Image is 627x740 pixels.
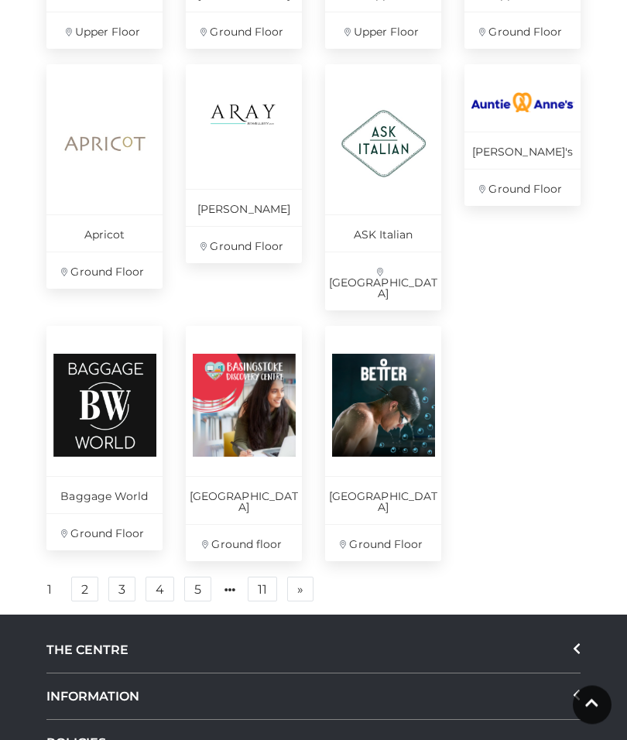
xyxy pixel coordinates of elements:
a: [GEOGRAPHIC_DATA] Ground Floor [325,327,441,562]
p: Baggage World [46,477,163,514]
p: [GEOGRAPHIC_DATA] [186,477,302,525]
div: THE CENTRE [46,628,581,674]
p: Ground Floor [464,170,581,207]
a: ASK Italian [GEOGRAPHIC_DATA] [325,65,441,311]
a: 4 [146,577,174,602]
div: INFORMATION [46,674,581,721]
a: Apricot Ground Floor [46,65,163,289]
a: 3 [108,577,135,602]
a: [PERSON_NAME] Ground Floor [186,65,302,264]
p: [GEOGRAPHIC_DATA] [325,477,441,525]
span: » [297,584,303,595]
a: [GEOGRAPHIC_DATA] Ground floor [186,327,302,562]
p: Ground Floor [46,514,163,551]
p: [GEOGRAPHIC_DATA] [325,252,441,311]
p: Ground floor [186,525,302,562]
p: Apricot [46,215,163,252]
a: Baggage World Ground Floor [46,327,163,551]
a: [PERSON_NAME]'s Ground Floor [464,65,581,207]
a: 5 [184,577,211,602]
a: Next [287,577,313,602]
p: Ground Floor [325,525,441,562]
p: Ground Floor [186,227,302,264]
p: [PERSON_NAME]'s [464,132,581,170]
p: ASK Italian [325,215,441,252]
p: Upper Floor [46,12,163,50]
a: 2 [71,577,98,602]
p: Upper Floor [325,12,441,50]
a: 1 [38,578,61,603]
p: Ground Floor [464,12,581,50]
p: [PERSON_NAME] [186,190,302,227]
p: Ground Floor [46,252,163,289]
a: 11 [248,577,277,602]
p: Ground Floor [186,12,302,50]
